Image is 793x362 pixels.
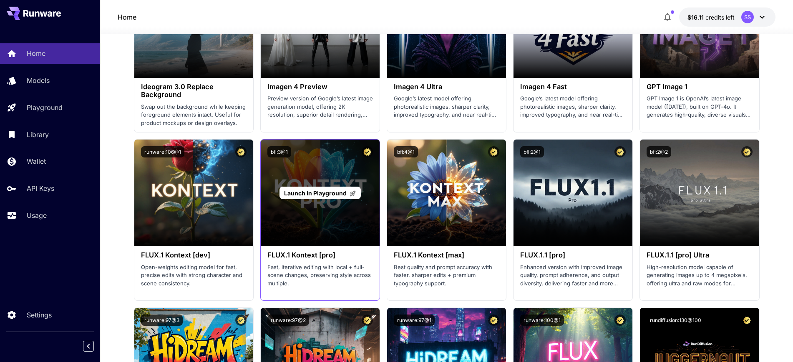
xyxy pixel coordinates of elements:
p: Wallet [27,156,46,166]
button: Certified Model – Vetted for best performance and includes a commercial license. [235,315,247,326]
h3: GPT Image 1 [647,83,752,91]
img: alt [134,140,253,246]
p: Home [27,48,45,58]
h3: FLUX.1 Kontext [pro] [267,251,373,259]
h3: Imagen 4 Preview [267,83,373,91]
button: Certified Model – Vetted for best performance and includes a commercial license. [362,146,373,157]
p: Google’s latest model offering photorealistic images, sharper clarity, improved typography, and n... [520,95,626,119]
p: Preview version of Google’s latest image generation model, offering 2K resolution, superior detai... [267,95,373,119]
span: $16.11 [687,14,705,21]
button: Certified Model – Vetted for best performance and includes a commercial license. [488,146,499,157]
button: Collapse sidebar [83,341,94,352]
button: runware:97@1 [394,315,435,326]
span: credits left [705,14,735,21]
p: Usage [27,210,47,220]
button: Certified Model – Vetted for best performance and includes a commercial license. [741,315,753,326]
button: $16.10834SS [679,7,775,27]
button: rundiffusion:130@100 [647,315,705,326]
h3: Imagen 4 Ultra [394,83,499,91]
h3: Imagen 4 Fast [520,83,626,91]
h3: FLUX.1 Kontext [dev] [141,251,247,259]
button: runware:100@1 [520,315,564,326]
button: runware:106@1 [141,146,184,157]
button: runware:97@2 [267,315,309,326]
p: Swap out the background while keeping foreground elements intact. Useful for product mockups or d... [141,103,247,127]
a: Launch in Playground [279,187,361,200]
p: Enhanced version with improved image quality, prompt adherence, and output diversity, delivering ... [520,263,626,288]
p: Google’s latest model offering photorealistic images, sharper clarity, improved typography, and n... [394,95,499,119]
p: Best quality and prompt accuracy with faster, sharper edits + premium typography support. [394,263,499,288]
p: Settings [27,310,52,320]
button: Certified Model – Vetted for best performance and includes a commercial license. [235,146,247,157]
img: alt [387,140,506,246]
span: Launch in Playground [284,190,347,197]
img: alt [640,140,759,246]
button: Certified Model – Vetted for best performance and includes a commercial license. [614,146,626,157]
div: Collapse sidebar [89,339,100,354]
p: GPT Image 1 is OpenAI’s latest image model ([DATE]), built on GPT‑4o. It generates high‑quality, ... [647,95,752,119]
p: Open-weights editing model for fast, precise edits with strong character and scene consistency. [141,263,247,288]
p: Fast, iterative editing with local + full-scene changes, preserving style across multiple. [267,263,373,288]
div: $16.10834 [687,13,735,22]
button: runware:97@3 [141,315,183,326]
h3: FLUX.1.1 [pro] Ultra [647,251,752,259]
p: Library [27,130,49,140]
img: alt [514,140,632,246]
h3: FLUX.1 Kontext [max] [394,251,499,259]
button: Certified Model – Vetted for best performance and includes a commercial license. [362,315,373,326]
button: bfl:2@2 [647,146,671,157]
div: SS [741,11,754,23]
button: bfl:3@1 [267,146,291,157]
button: Certified Model – Vetted for best performance and includes a commercial license. [741,146,753,157]
p: High-resolution model capable of generating images up to 4 megapixels, offering ultra and raw mod... [647,263,752,288]
nav: breadcrumb [118,12,136,22]
a: Home [118,12,136,22]
button: bfl:2@1 [520,146,544,157]
button: Certified Model – Vetted for best performance and includes a commercial license. [488,315,499,326]
button: Certified Model – Vetted for best performance and includes a commercial license. [614,315,626,326]
h3: Ideogram 3.0 Replace Background [141,83,247,99]
p: Playground [27,102,63,112]
p: API Keys [27,183,54,193]
h3: FLUX.1.1 [pro] [520,251,626,259]
p: Models [27,75,50,85]
button: bfl:4@1 [394,146,418,157]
